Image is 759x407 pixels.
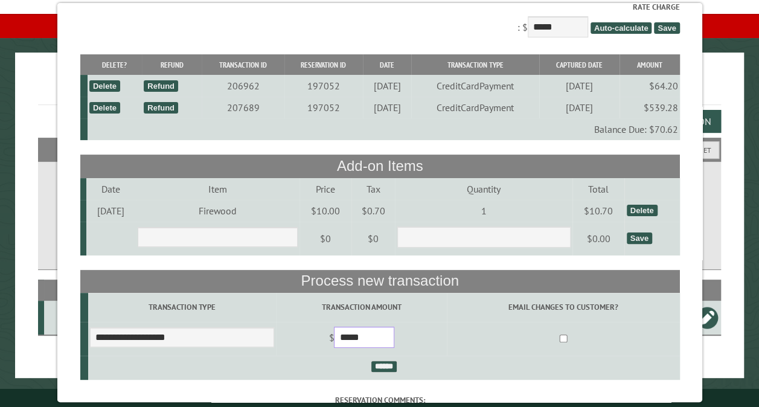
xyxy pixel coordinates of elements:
td: Item [135,178,299,200]
td: 207689 [202,97,284,118]
div: Refund [144,80,178,92]
td: 197052 [284,75,362,97]
th: Transaction ID [202,54,284,75]
div: Delete [626,205,657,216]
td: 206962 [202,75,284,97]
th: Delete? [87,54,141,75]
div: Delete [89,80,120,92]
td: Price [299,178,351,200]
th: Captured Date [539,54,619,75]
th: Date [362,54,411,75]
td: Firewood [135,200,299,222]
th: Process new transaction [80,270,679,293]
td: $10.00 [299,200,351,222]
span: Auto-calculate [590,22,652,34]
td: $0.70 [351,200,395,222]
h2: Filters [38,138,721,161]
th: Transaction Type [411,54,539,75]
th: Site [44,280,86,301]
td: Tax [351,178,395,200]
th: Add-on Items [80,155,679,178]
td: [DATE] [362,75,411,97]
th: Refund [141,54,201,75]
td: $0 [351,222,395,255]
div: Refund [144,102,178,114]
div: : $ [80,1,679,40]
label: Rate Charge [80,1,679,13]
td: [DATE] [539,97,619,118]
td: [DATE] [539,75,619,97]
td: Quantity [395,178,572,200]
td: Date [86,178,135,200]
td: $0.00 [572,222,624,255]
label: Transaction Type [89,301,274,313]
span: Save [654,22,679,34]
div: Delete [89,102,120,114]
th: Amount [619,54,679,75]
td: 1 [395,200,572,222]
td: [DATE] [362,97,411,118]
label: Email changes to customer? [449,301,677,313]
td: $64.20 [619,75,679,97]
div: D1 [49,312,84,324]
td: $0 [299,222,351,255]
td: $10.70 [572,200,624,222]
div: Save [626,232,652,244]
td: 197052 [284,97,362,118]
td: CreditCardPayment [411,75,539,97]
td: Balance Due: $70.62 [87,118,679,140]
label: Transaction Amount [278,301,445,313]
label: Reservation comments: [80,394,679,406]
td: $ [276,322,447,356]
h1: Reservations [38,72,721,105]
td: CreditCardPayment [411,97,539,118]
td: Total [572,178,624,200]
th: Reservation ID [284,54,362,75]
td: $539.28 [619,97,679,118]
td: [DATE] [86,200,135,222]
